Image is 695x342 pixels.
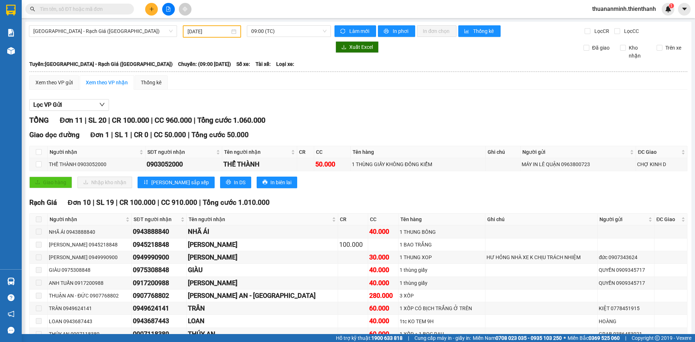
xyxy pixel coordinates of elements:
div: 0917200988 [133,278,185,288]
th: CR [297,146,314,158]
span: CR 100.000 [112,116,149,124]
td: 0907118389 [132,328,186,341]
div: Thống kê [141,79,161,86]
span: Tài xế: [256,60,271,68]
span: Miền Nam [473,334,562,342]
span: 1 [670,3,673,8]
div: 3 XỐP [400,292,484,300]
button: syncLàm mới [334,25,376,37]
span: | [199,198,201,207]
button: Lọc VP Gửi [29,99,109,111]
div: 1 thùng giấy [400,266,484,274]
span: Tổng cước 1.010.000 [203,198,270,207]
span: In biên lai [270,178,291,186]
b: Tuyến: [GEOGRAPHIC_DATA] - Rạch Giá ([GEOGRAPHIC_DATA]) [29,61,173,67]
span: CR 0 [134,131,148,139]
td: 0975308848 [132,264,186,276]
div: 0949624141 [133,303,185,313]
span: Người gửi [599,215,647,223]
span: SL 1 [115,131,129,139]
img: warehouse-icon [7,47,15,55]
img: icon-new-feature [665,6,671,12]
div: 1 XỐP + 1 BỌC RAU [400,330,484,338]
span: caret-down [681,6,688,12]
sup: 1 [669,3,674,8]
span: Cung cấp máy in - giấy in: [414,334,471,342]
span: printer [226,180,231,185]
span: printer [262,180,268,185]
span: Trên xe [662,44,684,52]
span: CC 910.000 [161,198,197,207]
span: Làm mới [349,27,370,35]
div: 40.000 [369,316,397,326]
div: 1 XỐP CÓ BỊCH TRẮNG Ở TRÊN [400,304,484,312]
div: đức 0907343624 [599,253,653,261]
div: LOAN 0943687443 [49,317,130,325]
span: | [93,198,94,207]
span: TỔNG [29,116,49,124]
span: SL 20 [88,116,106,124]
strong: 1900 633 818 [371,335,403,341]
button: caret-down [678,3,691,16]
div: 0907768802 [133,291,185,301]
span: Đơn 1 [90,131,110,139]
span: Tên người nhận [189,215,330,223]
div: 40.000 [369,278,397,288]
td: 0907768802 [132,290,186,302]
span: | [188,131,190,139]
div: 50.000 [315,159,349,169]
span: [PERSON_NAME] sắp xếp [151,178,209,186]
div: 0943888840 [133,227,185,237]
span: Hỗ trợ kỹ thuật: [336,334,403,342]
div: GIÀU [188,265,337,275]
span: Tổng cước 1.060.000 [197,116,265,124]
button: printerIn biên lai [257,177,297,188]
span: Số xe: [236,60,250,68]
span: ⚪️ [564,337,566,339]
span: Người nhận [50,215,124,223]
button: bar-chartThống kê [458,25,501,37]
span: Đơn 11 [60,116,83,124]
span: CC 50.000 [154,131,186,139]
div: QUYỀN 0909345717 [599,279,653,287]
th: CR [338,214,368,225]
td: 0903052000 [146,158,222,171]
button: aim [179,3,191,16]
span: | [111,131,113,139]
div: [PERSON_NAME] 0945218848 [49,241,130,249]
button: In đơn chọn [417,25,456,37]
span: CR 100.000 [119,198,156,207]
span: | [150,131,152,139]
td: 0917200988 [132,277,186,290]
th: Ghi chú [485,214,598,225]
td: 0945218848 [132,238,186,251]
td: THẾ THÀNH [222,158,297,171]
div: TRÂN [188,303,337,313]
th: Tên hàng [351,146,486,158]
button: plus [145,3,158,16]
span: ĐC Giao [656,215,680,223]
div: LOAN [188,316,337,326]
div: 1 BAO TRẮNG [400,241,484,249]
div: [PERSON_NAME] [188,252,337,262]
span: Loại xe: [276,60,294,68]
div: NHÃ ÁI 0943888840 [49,228,130,236]
span: CC 960.000 [155,116,192,124]
span: | [625,334,626,342]
span: In phơi [393,27,409,35]
td: THÚY AN [187,328,338,341]
div: 60.000 [369,303,397,313]
div: 40.000 [369,227,397,237]
img: logo-vxr [6,5,16,16]
span: printer [384,29,390,34]
div: [PERSON_NAME] [188,278,337,288]
div: 1 THUNG BÔNG [400,228,484,236]
td: NGỌC HẠNH [187,238,338,251]
button: downloadNhập kho nhận [77,177,132,188]
span: SĐT người nhận [147,148,215,156]
button: printerIn DS [220,177,251,188]
span: search [30,7,35,12]
div: 30.000 [369,252,397,262]
th: Tên hàng [399,214,485,225]
div: 0975308848 [133,265,185,275]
